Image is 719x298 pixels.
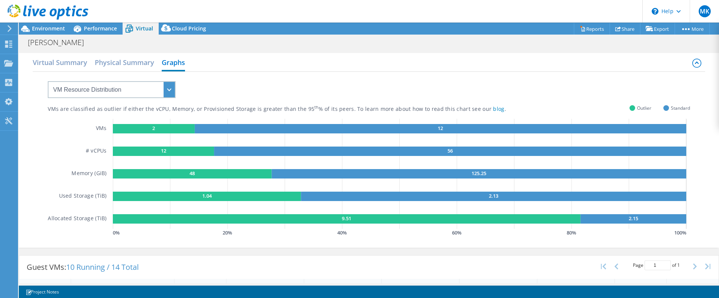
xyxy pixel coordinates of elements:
[472,170,486,177] text: 125.25
[438,125,443,132] text: 12
[96,124,107,133] h5: VMs
[86,147,107,156] h5: # vCPUs
[32,25,65,32] span: Environment
[190,170,195,177] text: 48
[629,215,638,222] text: 2.15
[567,229,576,236] text: 80 %
[202,192,212,199] text: 1.04
[314,104,319,110] sup: th
[71,169,106,178] h5: Memory (GiB)
[20,287,64,296] a: Project Notes
[113,229,690,236] svg: GaugeChartPercentageAxisTexta
[674,229,686,236] text: 100 %
[671,104,690,112] span: Standard
[48,214,106,224] h5: Allocated Storage (TiB)
[95,55,154,70] h2: Physical Summary
[489,192,498,199] text: 2.13
[33,55,87,70] h2: Virtual Summary
[337,229,347,236] text: 40 %
[610,23,640,35] a: Share
[574,23,610,35] a: Reports
[640,23,675,35] a: Export
[172,25,206,32] span: Cloud Pricing
[59,192,107,201] h5: Used Storage (TiB)
[699,5,711,17] span: MK
[675,23,710,35] a: More
[66,262,139,272] span: 10 Running / 14 Total
[84,25,117,32] span: Performance
[677,262,680,268] span: 1
[162,55,185,71] h2: Graphs
[161,147,166,154] text: 12
[452,229,461,236] text: 60 %
[136,25,153,32] span: Virtual
[113,229,120,236] text: 0 %
[633,260,680,270] span: Page of
[19,256,146,279] div: Guest VMs:
[645,260,671,270] input: jump to page
[493,105,504,112] a: blog
[447,147,453,154] text: 56
[24,38,96,47] h1: [PERSON_NAME]
[223,229,232,236] text: 20 %
[48,106,544,113] div: VMs are classified as outlier if either the vCPU, Memory, or Provisioned Storage is greater than ...
[152,125,155,132] text: 2
[637,104,651,112] span: Outlier
[652,8,658,15] svg: \n
[342,215,351,222] text: 9.51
